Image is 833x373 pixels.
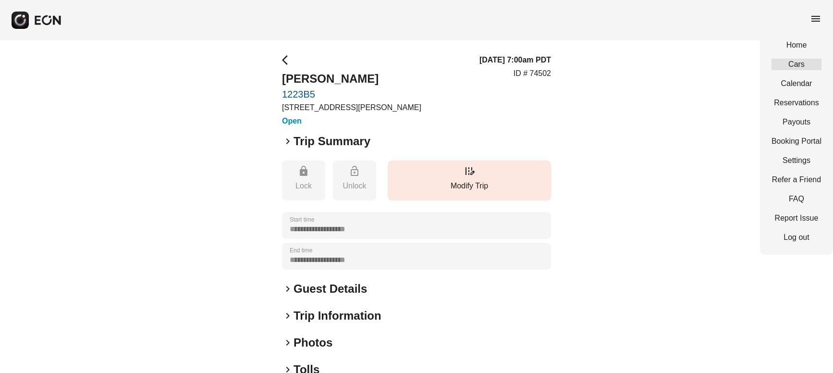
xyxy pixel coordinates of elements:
a: Home [772,39,821,51]
a: Refer a Friend [772,174,821,186]
p: Modify Trip [392,180,546,192]
span: keyboard_arrow_right [282,337,294,348]
span: keyboard_arrow_right [282,310,294,322]
span: edit_road [464,165,475,177]
h2: Guest Details [294,281,367,297]
a: Settings [772,155,821,166]
a: Calendar [772,78,821,89]
span: keyboard_arrow_right [282,136,294,147]
a: Payouts [772,116,821,128]
a: Booking Portal [772,136,821,147]
h2: [PERSON_NAME] [282,71,421,87]
p: ID # 74502 [514,68,551,79]
h2: Trip Information [294,308,381,323]
h3: Open [282,115,421,127]
p: [STREET_ADDRESS][PERSON_NAME] [282,102,421,113]
span: keyboard_arrow_right [282,283,294,295]
span: menu [810,13,821,25]
h3: [DATE] 7:00am PDT [479,54,551,66]
h2: Trip Summary [294,134,370,149]
button: Modify Trip [388,161,551,200]
h2: Photos [294,335,332,350]
a: 1223B5 [282,88,421,100]
a: Log out [772,232,821,243]
a: Reservations [772,97,821,109]
a: FAQ [772,193,821,205]
a: Cars [772,59,821,70]
span: arrow_back_ios [282,54,294,66]
a: Report Issue [772,212,821,224]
